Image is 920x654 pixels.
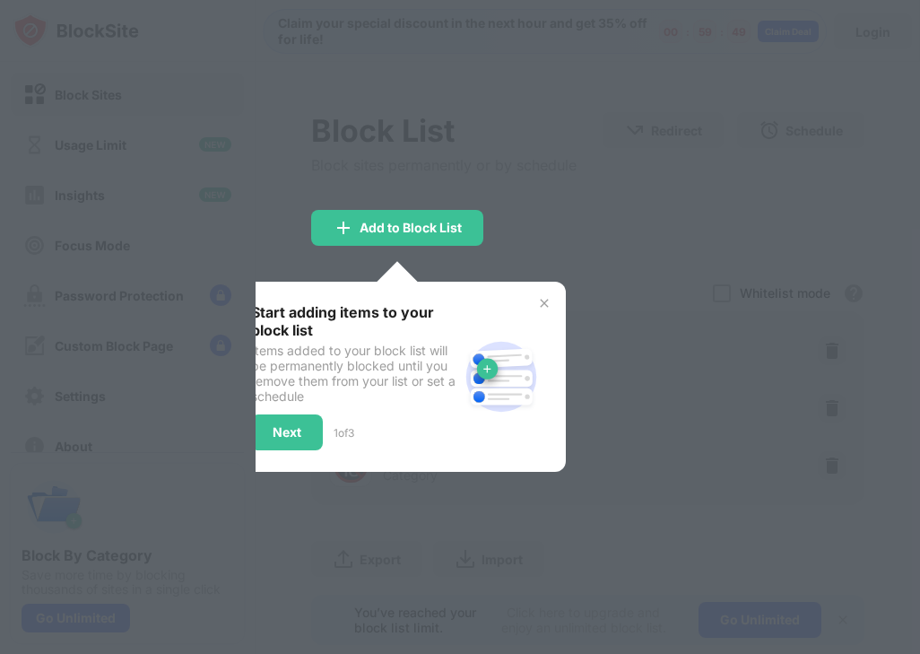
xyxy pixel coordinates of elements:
div: Next [273,425,301,440]
div: Add to Block List [360,221,462,235]
div: Items added to your block list will be permanently blocked until you remove them from your list o... [251,343,458,404]
div: 1 of 3 [334,426,354,440]
img: x-button.svg [537,296,551,310]
img: block-site.svg [458,334,544,420]
div: Start adding items to your block list [251,303,458,339]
